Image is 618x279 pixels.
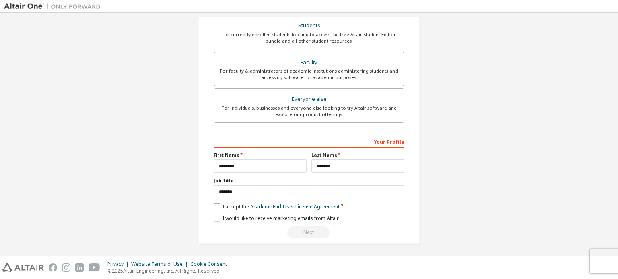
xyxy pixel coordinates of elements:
[75,263,84,272] img: linkedin.svg
[214,215,339,222] label: I would like to receive marketing emails from Altair
[190,261,232,267] div: Cookie Consent
[107,261,131,267] div: Privacy
[219,105,399,118] div: For individuals, businesses and everyone else looking to try Altair software and explore our prod...
[214,177,404,184] label: Job Title
[219,31,399,44] div: For currently enrolled students looking to access the free Altair Student Edition bundle and all ...
[107,267,232,274] p: © 2025 Altair Engineering, Inc. All Rights Reserved.
[2,263,44,272] img: altair_logo.svg
[219,20,399,31] div: Students
[214,135,404,148] div: Your Profile
[250,203,340,210] a: Academic End-User License Agreement
[311,152,404,158] label: Last Name
[4,2,105,10] img: Altair One
[131,261,190,267] div: Website Terms of Use
[219,68,399,81] div: For faculty & administrators of academic institutions administering students and accessing softwa...
[214,203,340,210] label: I accept the
[219,94,399,105] div: Everyone else
[214,226,404,238] div: Read and acccept EULA to continue
[62,263,70,272] img: instagram.svg
[89,263,100,272] img: youtube.svg
[49,263,57,272] img: facebook.svg
[219,57,399,68] div: Faculty
[214,152,307,158] label: First Name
